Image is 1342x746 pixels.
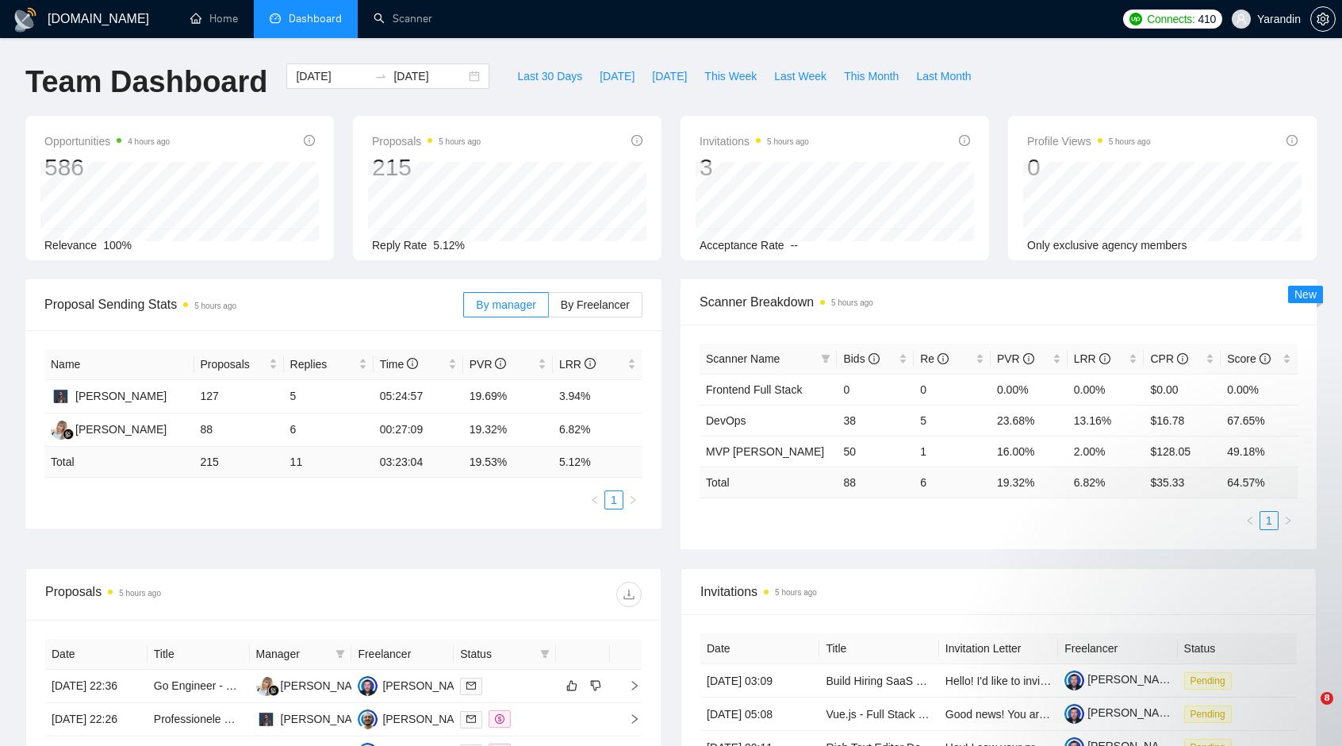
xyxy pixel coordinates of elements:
th: Title [819,633,938,664]
div: [PERSON_NAME] [382,677,474,694]
span: 410 [1198,10,1216,28]
a: Frontend Full Stack [706,383,802,396]
span: PVR [470,358,507,371]
div: [PERSON_NAME] [75,421,167,438]
span: Invitations [700,582,1297,602]
time: 5 hours ago [119,589,161,598]
div: 0 [1027,152,1151,183]
button: [DATE] [643,63,696,89]
span: By manager [476,298,535,311]
img: gigradar-bm.png [63,429,74,440]
iframe: Intercom live chat [1288,692,1326,730]
td: 0.00% [1221,374,1298,405]
td: 6 [914,467,991,498]
td: 11 [284,447,374,478]
a: Professionele Website Ontwikkeling [154,713,330,725]
td: 0.00% [1068,374,1145,405]
td: Vue.js - Full Stack Developer [819,698,938,731]
span: swap-right [374,70,387,83]
li: Previous Page [585,490,604,510]
img: upwork-logo.png [1129,13,1142,25]
td: 0 [837,374,914,405]
time: 4 hours ago [128,137,170,146]
td: Total [700,467,837,498]
span: Invitations [700,132,809,151]
td: 6.82 % [1068,467,1145,498]
span: Score [1227,352,1270,365]
span: filter [335,649,345,659]
td: 50 [837,436,914,467]
img: DS [51,386,71,406]
a: OP[PERSON_NAME] [358,712,474,725]
input: Start date [296,67,368,85]
a: VH[PERSON_NAME] [358,679,474,691]
li: Next Page [623,490,642,510]
span: info-circle [585,358,596,369]
span: info-circle [1260,353,1271,364]
span: download [617,588,641,601]
span: filter [821,354,830,363]
button: download [616,582,642,607]
td: 88 [837,467,914,498]
th: Title [148,639,250,670]
td: Professionele Website Ontwikkeling [148,703,250,736]
td: 19.53 % [463,447,553,478]
th: Name [44,349,194,380]
td: $ 35.33 [1144,467,1221,498]
img: logo [13,7,38,33]
td: [DATE] 22:26 [45,703,148,736]
span: Profile Views [1027,132,1151,151]
span: 100% [103,239,132,252]
th: Replies [284,349,374,380]
button: Last 30 Days [508,63,591,89]
span: New [1294,288,1317,301]
div: [PERSON_NAME] [75,387,167,405]
span: -- [791,239,798,252]
th: Date [45,639,148,670]
td: 03:23:04 [374,447,463,478]
time: 5 hours ago [775,588,817,597]
span: dollar [495,714,504,724]
td: Build Hiring SaaS MVP – 5-Week Project (Web App) [819,664,938,698]
button: Last Month [907,63,980,89]
td: $16.78 [1144,405,1221,436]
span: left [590,495,600,505]
span: Manager [256,645,330,663]
span: Only exclusive agency members [1027,239,1187,252]
span: [DATE] [652,67,687,85]
td: 13.16% [1068,405,1145,436]
td: 49.18% [1221,436,1298,467]
td: 2.00% [1068,436,1145,467]
button: setting [1310,6,1336,32]
span: Proposal Sending Stats [44,294,463,314]
a: Go Engineer - MVP API for Autonomous Launcher (Auth + Instances + Mods Metadata + Bunny CDN Upload) [154,679,693,692]
span: This Month [844,67,899,85]
span: info-circle [1286,135,1298,146]
th: Freelancer [351,639,454,670]
span: info-circle [1099,353,1110,364]
span: user [1236,13,1247,25]
span: Acceptance Rate [700,239,784,252]
a: Pending [1184,707,1238,720]
li: Previous Page [1240,511,1260,530]
span: dashboard [270,13,281,24]
span: 8 [1321,692,1333,705]
span: Connects: [1147,10,1194,28]
td: 88 [194,413,284,447]
a: 1 [1260,512,1278,529]
span: Proposals [372,132,481,151]
span: CPR [1150,352,1187,365]
span: filter [818,347,834,371]
div: [PERSON_NAME] [281,677,372,694]
span: info-circle [959,135,970,146]
span: info-circle [631,135,642,146]
span: info-circle [1177,353,1188,364]
span: filter [332,642,348,666]
td: 19.32% [463,413,553,447]
time: 5 hours ago [1109,137,1151,146]
td: 5 [914,405,991,436]
button: Last Week [765,63,835,89]
td: [DATE] 22:36 [45,670,148,703]
input: End date [393,67,466,85]
time: 5 hours ago [194,302,236,310]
